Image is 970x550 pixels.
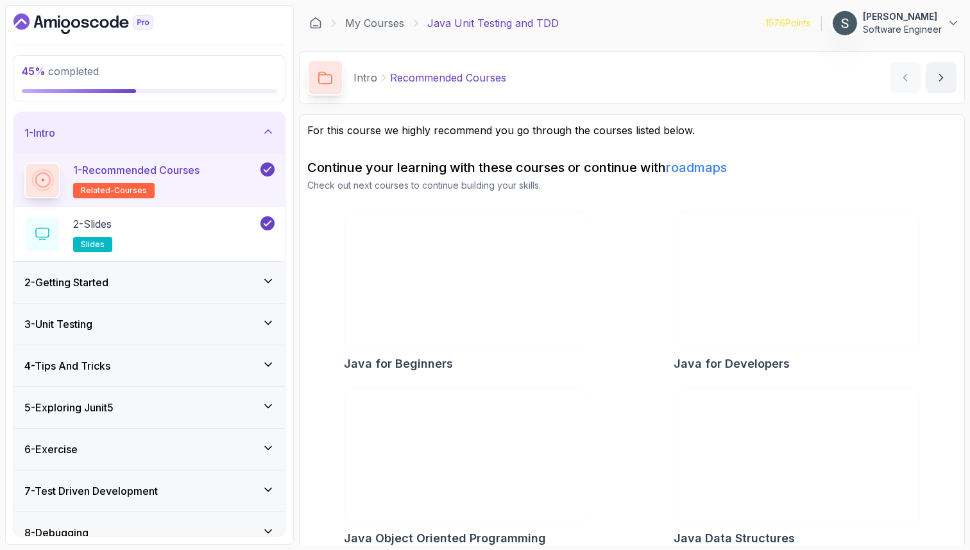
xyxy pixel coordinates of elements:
[81,185,147,196] span: related-courses
[890,62,921,93] button: previous content
[345,15,404,31] a: My Courses
[14,429,285,470] button: 6-Exercise
[863,23,942,36] p: Software Engineer
[24,216,275,252] button: 2-Slidesslides
[24,316,92,332] h3: 3 - Unit Testing
[24,162,275,198] button: 1-Recommended Coursesrelated-courses
[307,123,957,138] p: For this course we highly recommend you go through the courses listed below.
[765,17,811,30] p: 1576 Points
[24,275,108,290] h3: 2 - Getting Started
[307,159,957,176] h2: Continue your learning with these courses or continue with
[24,400,114,415] h3: 5 - Exploring Junit5
[674,529,795,547] h2: Java Data Structures
[309,17,322,30] a: Dashboard
[833,11,857,35] img: user profile image
[24,125,55,141] h3: 1 - Intro
[24,442,78,457] h3: 6 - Exercise
[390,70,506,85] p: Recommended Courses
[22,65,46,78] span: 45 %
[73,216,112,232] p: 2 - Slides
[24,483,158,499] h3: 7 - Test Driven Development
[307,179,957,192] p: Check out next courses to continue building your skills.
[14,345,285,386] button: 4-Tips And Tricks
[863,10,942,23] p: [PERSON_NAME]
[24,358,110,374] h3: 4 - Tips And Tricks
[674,387,920,547] a: Java Data Structures cardJava Data Structures
[24,525,89,540] h3: 8 - Debugging
[344,212,590,373] a: Java for Beginners cardJava for Beginners
[22,65,99,78] span: completed
[926,62,957,93] button: next content
[344,355,453,373] h2: Java for Beginners
[344,387,590,547] a: Java Object Oriented Programming cardJava Object Oriented Programming
[14,262,285,303] button: 2-Getting Started
[13,13,183,34] a: Dashboard
[14,470,285,511] button: 7-Test Driven Development
[81,239,105,250] span: slides
[73,162,200,178] p: 1 - Recommended Courses
[674,213,919,350] img: Java for Developers card
[674,388,919,525] img: Java Data Structures card
[14,112,285,153] button: 1-Intro
[666,160,727,175] a: roadmaps
[353,70,377,85] p: Intro
[14,304,285,345] button: 3-Unit Testing
[14,387,285,428] button: 5-Exploring Junit5
[345,388,590,525] img: Java Object Oriented Programming card
[345,213,590,350] img: Java for Beginners card
[674,355,790,373] h2: Java for Developers
[832,10,960,36] button: user profile image[PERSON_NAME]Software Engineer
[344,529,546,547] h2: Java Object Oriented Programming
[427,15,559,31] p: Java Unit Testing and TDD
[674,212,920,373] a: Java for Developers cardJava for Developers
